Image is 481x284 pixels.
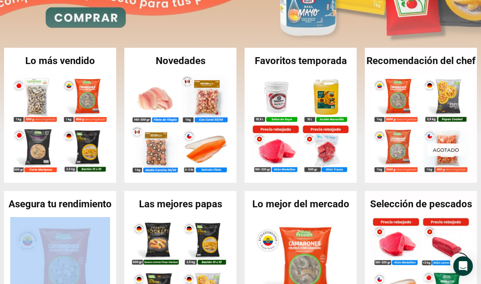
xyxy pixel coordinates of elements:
[365,56,477,66] h2: Recomendación del chef
[453,256,473,276] div: Open Intercom Messenger
[365,199,477,209] h2: Selección de pescados
[245,199,357,209] h2: Lo mejor del mercado
[4,56,116,66] h2: Lo más vendido
[427,143,465,156] p: Agotado
[124,199,236,209] h2: Las mejores papas
[245,56,357,66] h2: Favoritos temporada
[124,56,236,66] h2: Novedades
[4,199,116,209] h2: Asegura tu rendimiento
